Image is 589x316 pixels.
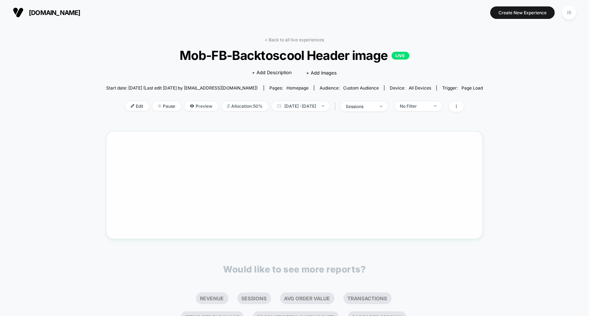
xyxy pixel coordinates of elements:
[434,105,436,107] img: end
[409,85,431,91] span: all devices
[442,85,483,91] div: Trigger:
[265,37,324,42] a: < Back to all live experiences
[490,6,555,19] button: Create New Experience
[306,70,337,76] span: + Add Images
[222,101,268,111] span: Allocation: 50%
[272,101,330,111] span: [DATE] - [DATE]
[196,292,228,304] li: Revenue
[131,104,134,108] img: edit
[277,104,281,108] img: calendar
[11,7,83,18] button: [DOMAIN_NAME]
[380,106,382,107] img: end
[125,101,149,111] span: Edit
[269,85,309,91] div: Pages:
[13,7,24,18] img: Visually logo
[223,264,366,275] p: Would like to see more reports?
[125,48,464,63] span: Mob-FB-Backtoscool Header image
[227,104,230,108] img: rebalance
[562,6,576,20] div: IR
[29,9,81,16] span: [DOMAIN_NAME]
[343,85,379,91] span: Custom Audience
[280,292,335,304] li: Avg Order Value
[400,103,429,109] div: No Filter
[237,292,271,304] li: Sessions
[252,69,292,76] span: + Add Description
[461,85,483,91] span: Page Load
[560,5,578,20] button: IR
[153,101,181,111] span: Pause
[106,85,258,91] span: Start date: [DATE] (Last edit [DATE] by [EMAIL_ADDRESS][DOMAIN_NAME])
[392,52,409,60] p: LIVE
[346,104,374,109] div: sessions
[384,85,436,91] span: Device:
[322,105,324,107] img: end
[343,292,392,304] li: Transactions
[333,101,341,112] span: |
[185,101,218,111] span: Preview
[286,85,309,91] span: homepage
[158,104,161,108] img: end
[320,85,379,91] div: Audience:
